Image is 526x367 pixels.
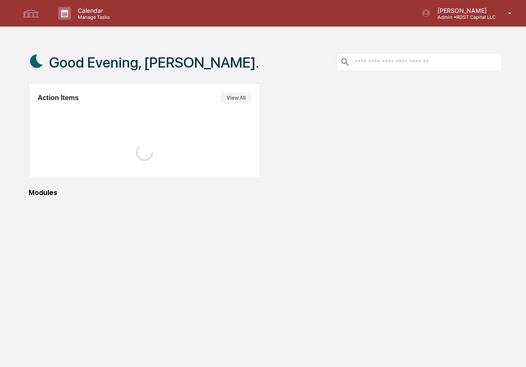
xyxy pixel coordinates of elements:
img: logo [21,7,41,19]
h2: Action Items [38,94,79,102]
p: Admin • RDST Capital LLC [431,14,496,20]
div: Modules [29,189,502,197]
p: Calendar [71,7,114,14]
h1: Good Evening, [PERSON_NAME]. [49,54,259,71]
button: View All [221,92,251,104]
p: [PERSON_NAME] [431,7,496,14]
p: Manage Tasks [71,14,114,20]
